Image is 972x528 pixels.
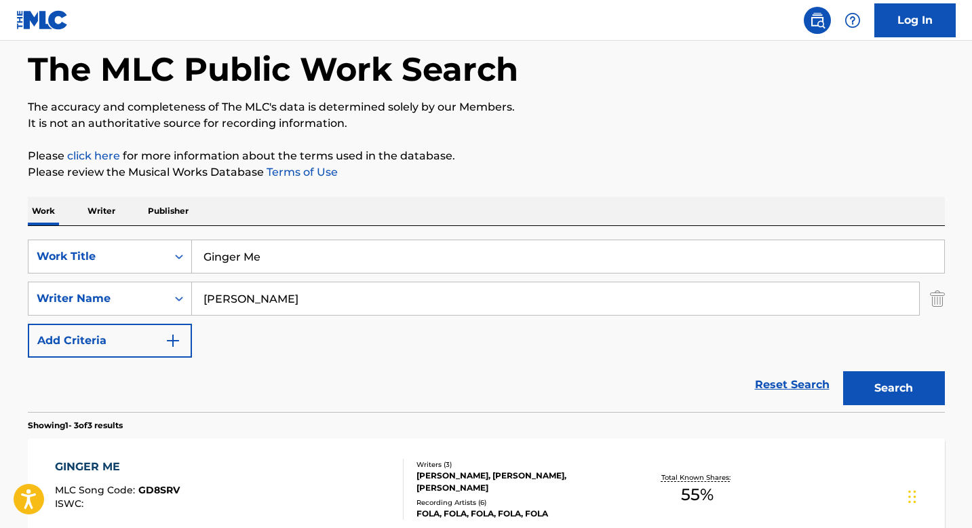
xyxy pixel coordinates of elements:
[804,7,831,34] a: Public Search
[28,49,518,90] h1: The MLC Public Work Search
[661,472,734,483] p: Total Known Shares:
[416,497,621,508] div: Recording Artists ( 6 )
[28,197,59,225] p: Work
[264,166,338,178] a: Terms of Use
[416,508,621,520] div: FOLA, FOLA, FOLA, FOLA, FOLA
[28,419,123,432] p: Showing 1 - 3 of 3 results
[28,148,945,164] p: Please for more information about the terms used in the database.
[874,3,956,37] a: Log In
[55,484,138,496] span: MLC Song Code :
[55,459,180,475] div: GINGER ME
[416,459,621,470] div: Writers ( 3 )
[681,483,714,507] span: 55 %
[37,290,159,307] div: Writer Name
[28,99,945,115] p: The accuracy and completeness of The MLC's data is determined solely by our Members.
[16,10,69,30] img: MLC Logo
[748,370,836,400] a: Reset Search
[67,149,120,162] a: click here
[144,197,193,225] p: Publisher
[138,484,180,496] span: GD8SRV
[908,476,916,517] div: Drag
[83,197,119,225] p: Writer
[28,164,945,181] p: Please review the Musical Works Database
[904,463,972,528] iframe: Chat Widget
[28,324,192,358] button: Add Criteria
[844,12,861,29] img: help
[843,371,945,405] button: Search
[28,240,945,412] form: Search Form
[416,470,621,494] div: [PERSON_NAME], [PERSON_NAME], [PERSON_NAME]
[28,115,945,132] p: It is not an authoritative source for recording information.
[37,248,159,265] div: Work Title
[930,282,945,316] img: Delete Criterion
[839,7,866,34] div: Help
[809,12,825,29] img: search
[165,333,181,349] img: 9d2ae6d4665cec9f34b9.svg
[55,497,87,510] span: ISWC :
